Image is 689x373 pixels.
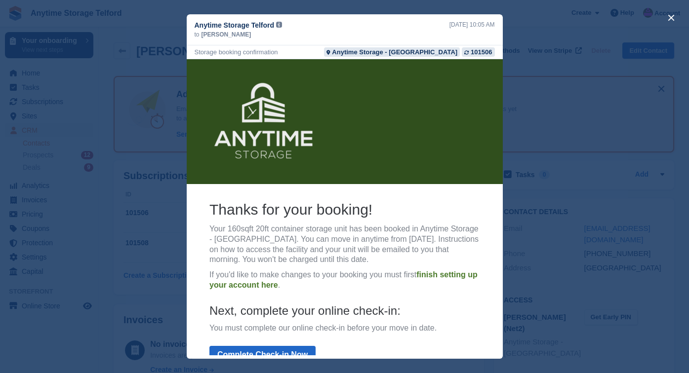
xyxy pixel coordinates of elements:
[23,287,129,305] a: Complete Check-in Now
[449,20,495,29] div: [DATE] 10:05 AM
[462,47,494,57] a: 101506
[202,30,251,39] span: [PERSON_NAME]
[23,165,293,206] p: Your 160sqft 20ft container storage unit has been booked in Anytime Storage - [GEOGRAPHIC_DATA]. ...
[195,20,275,30] span: Anytime Storage Telford
[23,264,293,274] p: You must complete our online check-in before your move in date.
[23,8,130,117] img: Anytime Storage Telford Logo
[23,211,293,231] p: If you'd like to make changes to your booking you must first .
[23,141,293,160] h2: Thanks for your booking!
[23,244,293,259] h4: Next, complete your online check-in:
[195,30,200,39] span: to
[195,47,278,57] div: Storage booking confirmation
[332,47,457,57] div: Anytime Storage - [GEOGRAPHIC_DATA]
[471,47,492,57] div: 101506
[663,10,679,26] button: close
[276,22,282,28] img: icon-info-grey-7440780725fd019a000dd9b08b2336e03edf1995a4989e88bcd33f0948082b44.svg
[324,47,460,57] a: Anytime Storage - [GEOGRAPHIC_DATA]
[23,211,291,230] a: finish setting up your account here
